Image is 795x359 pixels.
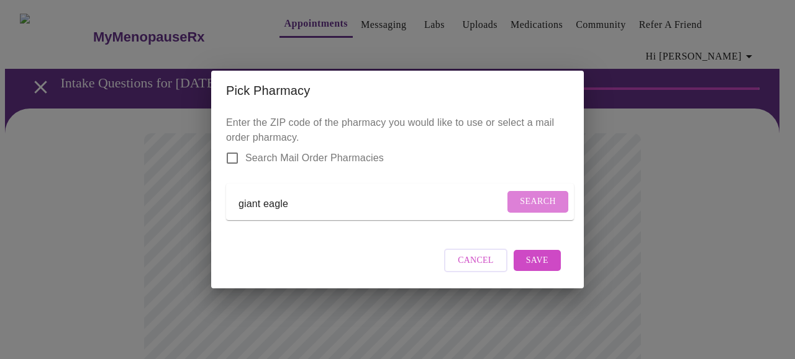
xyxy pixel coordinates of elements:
span: Search Mail Order Pharmacies [245,151,384,166]
button: Search [507,191,568,213]
span: Search [520,194,556,210]
span: Save [526,253,548,268]
h2: Pick Pharmacy [226,81,569,100]
p: Enter the ZIP code of the pharmacy you would like to use or select a mail order pharmacy. [226,115,569,230]
button: Save [514,250,561,272]
input: Send a message to your care team [238,194,504,214]
span: Cancel [458,253,494,268]
button: Cancel [444,249,507,273]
